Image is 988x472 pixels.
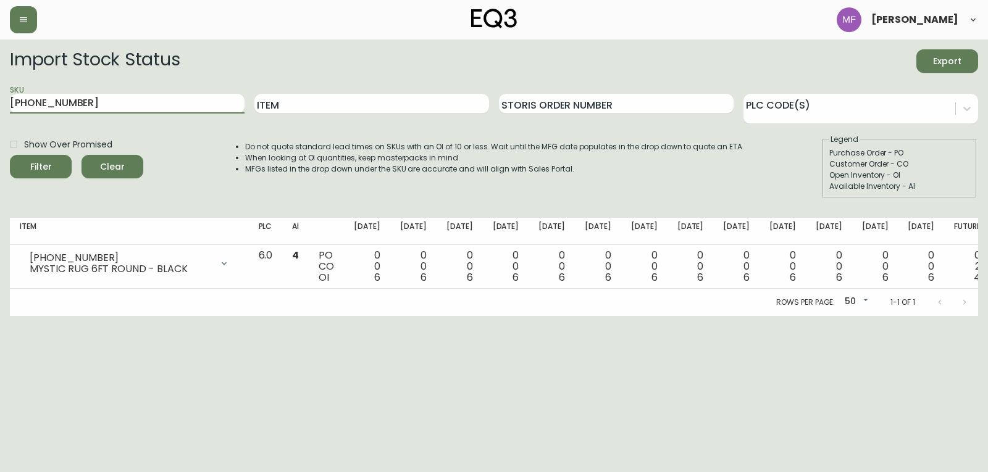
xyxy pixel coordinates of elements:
[344,218,390,245] th: [DATE]
[421,270,427,284] span: 6
[292,248,299,262] span: 4
[816,250,842,283] div: 0 0
[829,134,860,145] legend: Legend
[769,250,796,283] div: 0 0
[928,270,934,284] span: 6
[10,49,180,73] h2: Import Stock Status
[10,218,249,245] th: Item
[723,250,750,283] div: 0 0
[926,54,968,69] span: Export
[282,218,309,245] th: AI
[30,252,212,263] div: [PHONE_NUMBER]
[954,250,981,283] div: 0 2
[743,270,750,284] span: 6
[245,164,744,175] li: MFGs listed in the drop down under the SKU are accurate and will align with Sales Portal.
[559,270,565,284] span: 6
[390,218,437,245] th: [DATE]
[908,250,934,283] div: 0 0
[493,250,519,283] div: 0 0
[91,159,133,175] span: Clear
[20,250,239,277] div: [PHONE_NUMBER]MYSTIC RUG 6FT ROUND - BLACK
[30,263,212,275] div: MYSTIC RUG 6FT ROUND - BLACK
[916,49,978,73] button: Export
[836,270,842,284] span: 6
[776,297,835,308] p: Rows per page:
[467,270,473,284] span: 6
[529,218,575,245] th: [DATE]
[840,292,871,312] div: 50
[471,9,517,28] img: logo
[862,250,889,283] div: 0 0
[437,218,483,245] th: [DATE]
[677,250,704,283] div: 0 0
[974,270,981,284] span: 4
[760,218,806,245] th: [DATE]
[837,7,861,32] img: 5fd4d8da6c6af95d0810e1fe9eb9239f
[631,250,658,283] div: 0 0
[621,218,668,245] th: [DATE]
[538,250,565,283] div: 0 0
[898,218,944,245] th: [DATE]
[24,138,112,151] span: Show Over Promised
[10,155,72,178] button: Filter
[871,15,958,25] span: [PERSON_NAME]
[249,218,283,245] th: PLC
[585,250,611,283] div: 0 0
[245,141,744,152] li: Do not quote standard lead times on SKUs with an OI of 10 or less. Wait until the MFG date popula...
[713,218,760,245] th: [DATE]
[829,181,970,192] div: Available Inventory - AI
[319,270,329,284] span: OI
[483,218,529,245] th: [DATE]
[697,270,703,284] span: 6
[806,218,852,245] th: [DATE]
[651,270,658,284] span: 6
[890,297,915,308] p: 1-1 of 1
[400,250,427,283] div: 0 0
[575,218,621,245] th: [DATE]
[829,159,970,170] div: Customer Order - CO
[605,270,611,284] span: 6
[446,250,473,283] div: 0 0
[882,270,889,284] span: 6
[249,245,283,289] td: 6.0
[245,152,744,164] li: When looking at OI quantities, keep masterpacks in mind.
[829,170,970,181] div: Open Inventory - OI
[790,270,796,284] span: 6
[668,218,714,245] th: [DATE]
[354,250,380,283] div: 0 0
[82,155,143,178] button: Clear
[852,218,898,245] th: [DATE]
[319,250,334,283] div: PO CO
[513,270,519,284] span: 6
[374,270,380,284] span: 6
[829,147,970,159] div: Purchase Order - PO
